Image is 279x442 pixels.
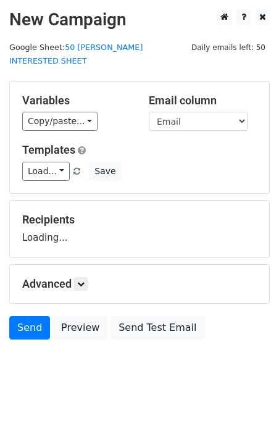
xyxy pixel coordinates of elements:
a: 50 [PERSON_NAME] INTERESTED SHEET [9,43,143,66]
h5: Variables [22,94,130,107]
a: Send [9,316,50,340]
h2: New Campaign [9,9,270,30]
h5: Email column [149,94,257,107]
a: Copy/paste... [22,112,98,131]
a: Templates [22,143,75,156]
small: Google Sheet: [9,43,143,66]
a: Load... [22,162,70,181]
h5: Advanced [22,277,257,291]
a: Preview [53,316,107,340]
button: Save [89,162,121,181]
a: Daily emails left: 50 [187,43,270,52]
div: Loading... [22,213,257,245]
h5: Recipients [22,213,257,227]
a: Send Test Email [110,316,204,340]
span: Daily emails left: 50 [187,41,270,54]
